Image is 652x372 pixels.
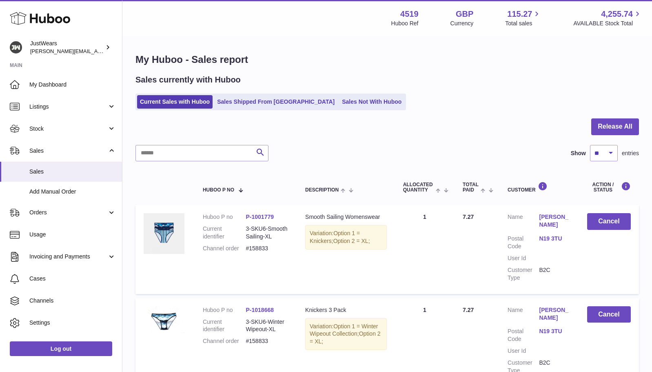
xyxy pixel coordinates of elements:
div: Action / Status [587,182,631,193]
h2: Sales currently with Huboo [135,74,241,85]
dt: Huboo P no [203,213,246,221]
a: [PERSON_NAME] [539,213,570,229]
span: Option 1 = Winter Wipeout Collection; [310,323,378,337]
a: P-1018668 [246,307,274,313]
span: Cases [29,275,116,283]
span: Usage [29,231,116,238]
dt: Name [508,213,539,231]
dd: 3-SKU6-Smooth Sailing-XL [246,225,289,241]
a: N19 3TU [539,235,570,243]
a: Log out [10,341,112,356]
div: Variation: [305,225,387,249]
span: Settings [29,319,116,327]
dt: Current identifier [203,318,246,334]
a: 115.27 Total sales [505,9,541,27]
span: Add Manual Order [29,188,116,196]
a: Sales Not With Huboo [339,95,404,109]
span: Invoicing and Payments [29,253,107,261]
td: 1 [395,205,455,294]
span: Listings [29,103,107,111]
div: Knickers 3 Pack [305,306,387,314]
span: Total sales [505,20,541,27]
dt: User Id [508,254,539,262]
span: Option 1 = Knickers; [310,230,360,244]
dt: Postal Code [508,235,539,250]
button: Cancel [587,213,631,230]
span: [PERSON_NAME][EMAIL_ADDRESS][DOMAIN_NAME] [30,48,164,54]
span: Sales [29,147,107,155]
div: Variation: [305,318,387,350]
strong: 4519 [400,9,419,20]
img: josh@just-wears.com [10,41,22,53]
a: [PERSON_NAME] [539,306,570,322]
div: Huboo Ref [391,20,419,27]
dd: B2C [539,266,570,282]
span: Sales [29,168,116,176]
div: Smooth Sailing Womenswear [305,213,387,221]
a: N19 3TU [539,327,570,335]
span: 7.27 [463,307,474,313]
a: Sales Shipped From [GEOGRAPHIC_DATA] [214,95,337,109]
span: Orders [29,209,107,216]
label: Show [571,149,586,157]
dt: Huboo P no [203,306,246,314]
span: Description [305,187,339,193]
span: Huboo P no [203,187,234,193]
span: AVAILABLE Stock Total [573,20,642,27]
dd: #158833 [246,245,289,252]
dd: 3-SKU6-Winter Wipeout-XL [246,318,289,334]
span: 4,255.74 [601,9,633,20]
a: 4,255.74 AVAILABLE Stock Total [573,9,642,27]
span: ALLOCATED Quantity [403,182,434,193]
span: Total paid [463,182,479,193]
span: entries [622,149,639,157]
dt: Channel order [203,245,246,252]
h1: My Huboo - Sales report [135,53,639,66]
span: Option 2 = XL; [333,238,370,244]
button: Release All [591,118,639,135]
span: Channels [29,297,116,305]
img: 45191722431970.jpg [144,213,184,254]
span: 115.27 [507,9,532,20]
img: 45191730998384.JPG [144,306,184,334]
dt: Channel order [203,337,246,345]
dt: Postal Code [508,327,539,343]
span: My Dashboard [29,81,116,89]
strong: GBP [456,9,473,20]
dt: Customer Type [508,266,539,282]
span: Stock [29,125,107,133]
div: Currency [450,20,474,27]
dt: User Id [508,347,539,355]
span: Option 2 = XL; [310,330,381,345]
a: Current Sales with Huboo [137,95,213,109]
span: 7.27 [463,214,474,220]
dd: #158833 [246,337,289,345]
a: P-1001779 [246,214,274,220]
dt: Name [508,306,539,324]
div: JustWears [30,40,104,55]
div: Customer [508,182,571,193]
dt: Current identifier [203,225,246,241]
button: Cancel [587,306,631,323]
